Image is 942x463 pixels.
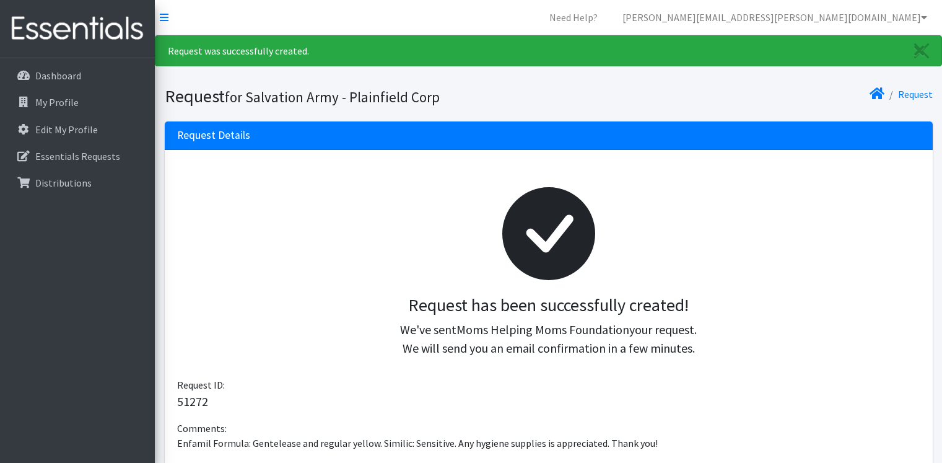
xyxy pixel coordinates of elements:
[177,379,225,391] span: Request ID:
[155,35,942,66] div: Request was successfully created.
[177,392,920,411] p: 51272
[35,150,120,162] p: Essentials Requests
[613,5,937,30] a: [PERSON_NAME][EMAIL_ADDRESS][PERSON_NAME][DOMAIN_NAME]
[177,129,250,142] h3: Request Details
[5,8,150,50] img: HumanEssentials
[35,69,81,82] p: Dashboard
[35,177,92,189] p: Distributions
[902,36,941,66] a: Close
[177,436,920,451] p: Enfamil Formula: Gentelease and regular yellow. Similic: Sensitive. Any hygiene supplies is appre...
[5,63,150,88] a: Dashboard
[5,90,150,115] a: My Profile
[35,96,79,108] p: My Profile
[35,123,98,136] p: Edit My Profile
[898,88,933,100] a: Request
[165,86,544,107] h1: Request
[187,295,910,316] h3: Request has been successfully created!
[5,144,150,169] a: Essentials Requests
[5,117,150,142] a: Edit My Profile
[5,170,150,195] a: Distributions
[177,422,227,434] span: Comments:
[225,88,440,106] small: for Salvation Army - Plainfield Corp
[456,322,629,337] span: Moms Helping Moms Foundation
[187,320,910,358] p: We've sent your request. We will send you an email confirmation in a few minutes.
[539,5,608,30] a: Need Help?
